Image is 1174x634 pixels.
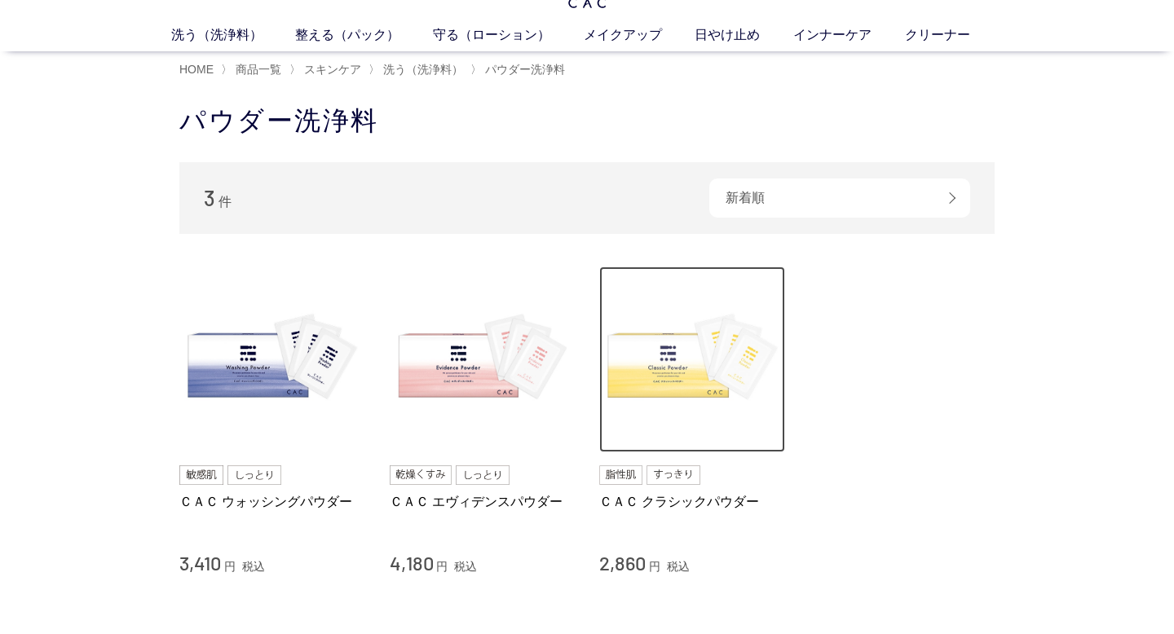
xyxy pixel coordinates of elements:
li: 〉 [221,62,285,77]
a: スキンケア [301,63,361,76]
a: クリーナー [905,24,1004,44]
span: 洗う（洗浄料） [383,63,463,76]
img: ＣＡＣ クラシックパウダー [599,266,785,452]
img: しっとり [227,465,281,485]
a: インナーケア [793,24,905,44]
a: 日やけ止め [695,24,793,44]
a: HOME [179,63,214,76]
span: スキンケア [304,63,361,76]
a: 商品一覧 [232,63,281,76]
span: 3,410 [179,551,221,575]
a: 洗う（洗浄料） [171,24,296,44]
img: 敏感肌 [179,465,223,485]
img: すっきり [647,465,700,485]
li: 〉 [289,62,365,77]
span: 税込 [454,560,477,573]
h1: パウダー洗浄料 [179,103,995,139]
span: 円 [649,560,660,573]
a: ＣＡＣ ウォッシングパウダー [179,493,365,510]
span: 税込 [242,560,265,573]
span: 円 [436,560,448,573]
span: 円 [224,560,236,573]
span: 4,180 [390,551,434,575]
span: 3 [204,185,215,210]
span: 税込 [667,560,690,573]
a: ＣＡＣ クラシックパウダー [599,493,785,510]
img: ＣＡＣ ウォッシングパウダー [179,266,365,452]
a: メイクアップ [584,24,695,44]
li: 〉 [369,62,467,77]
img: ＣＡＣ エヴィデンスパウダー [390,266,576,452]
span: 件 [218,195,232,209]
img: 脂性肌 [599,465,642,485]
a: ＣＡＣ エヴィデンスパウダー [390,493,576,510]
li: 〉 [470,62,569,77]
div: 新着順 [709,178,970,218]
span: パウダー洗浄料 [485,63,565,76]
img: しっとり [456,465,510,485]
img: 乾燥くすみ [390,465,452,485]
a: 整える（パック） [295,24,433,44]
span: 2,860 [599,551,646,575]
span: 商品一覧 [236,63,281,76]
a: 守る（ローション） [433,24,584,44]
a: パウダー洗浄料 [482,63,565,76]
a: 洗う（洗浄料） [380,63,463,76]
